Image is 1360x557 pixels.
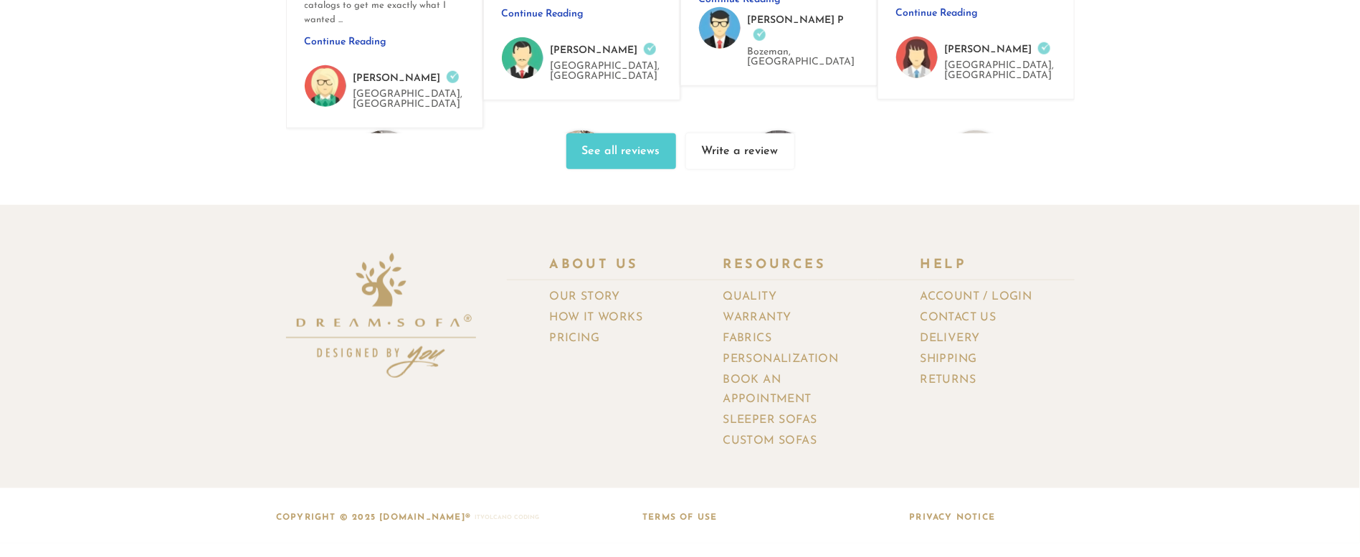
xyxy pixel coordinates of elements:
[550,287,632,308] a: Our Story
[475,512,539,523] a: ITVolcano Coding
[723,431,828,452] a: Custom Sofas
[723,410,828,431] a: Sleeper Sofas
[353,71,463,87] div: [PERSON_NAME]
[502,9,584,19] span: Continue Reading
[566,133,676,169] a: See all reviews
[921,349,988,370] a: Shipping
[550,308,654,328] a: How It Works
[642,513,717,522] a: Terms of Use
[748,13,857,44] div: [PERSON_NAME] P
[507,256,680,280] div: About Us
[549,130,614,195] img: sofa-chicago-4-150x150.jpeg
[551,62,660,82] div: [GEOGRAPHIC_DATA], [GEOGRAPHIC_DATA]
[945,42,1055,58] div: [PERSON_NAME]
[921,308,1007,328] a: Contact Us
[921,287,1043,308] a: Account / Login
[686,133,794,169] a: Write a review
[746,130,811,195] img: sofa-mrkken-5-150x150.jpeg
[723,349,850,370] a: Personalization
[896,8,979,19] span: Continue Reading
[943,130,1008,195] img: sofa-lancaster-6-150x150.jpeg
[352,130,417,195] img: sofa-bordeaux-3-150x150.jpeg
[550,328,611,349] a: Pricing
[286,253,476,378] img: Dream Sofa - Designed by You
[910,513,996,522] a: Privacy Notice
[921,370,987,391] a: Returns
[723,370,878,410] a: Book an Appointment
[878,256,1075,280] div: Help
[723,328,783,349] a: Fabrics
[680,256,878,280] div: Resources
[272,512,544,524] li: Copyright © 2025 [DOMAIN_NAME]®
[723,287,788,308] a: Quality
[945,61,1055,81] div: [GEOGRAPHIC_DATA], [GEOGRAPHIC_DATA]
[353,90,463,110] div: [GEOGRAPHIC_DATA], [GEOGRAPHIC_DATA]
[305,37,387,47] span: Continue Reading
[723,308,802,328] a: Warranty
[748,47,857,67] div: Bozeman, [GEOGRAPHIC_DATA]
[551,43,660,59] div: [PERSON_NAME]
[921,328,991,349] a: Delivery
[1299,492,1349,546] iframe: Chat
